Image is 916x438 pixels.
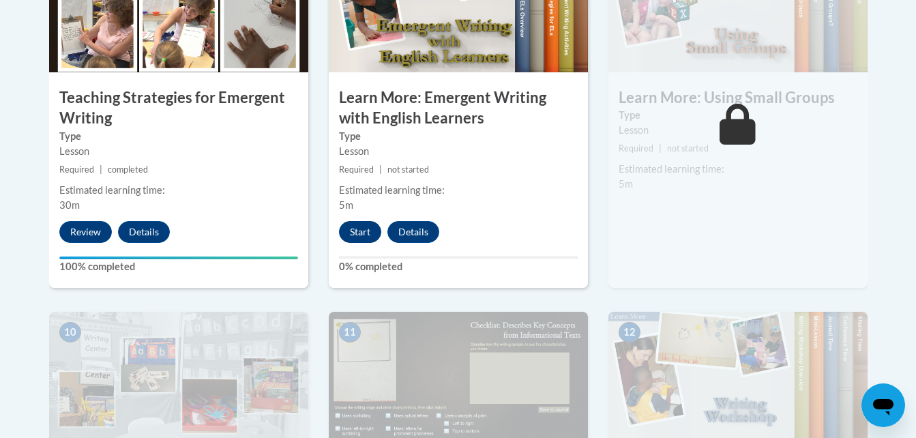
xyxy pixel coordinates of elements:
h3: Teaching Strategies for Emergent Writing [49,87,308,130]
label: 100% completed [59,259,298,274]
h3: Learn More: Emergent Writing with English Learners [329,87,588,130]
h3: Learn More: Using Small Groups [608,87,868,108]
div: Estimated learning time: [59,183,298,198]
span: completed [108,164,148,175]
button: Details [118,221,170,243]
div: Lesson [339,144,578,159]
label: Type [619,108,857,123]
span: 12 [619,322,640,342]
span: 5m [619,178,633,190]
label: Type [339,129,578,144]
span: Required [339,164,374,175]
span: 10 [59,322,81,342]
div: Estimated learning time: [339,183,578,198]
button: Details [387,221,439,243]
button: Review [59,221,112,243]
span: 5m [339,199,353,211]
span: not started [387,164,429,175]
span: 11 [339,322,361,342]
button: Start [339,221,381,243]
div: Lesson [59,144,298,159]
span: | [100,164,102,175]
span: Required [619,143,653,154]
label: 0% completed [339,259,578,274]
span: Required [59,164,94,175]
span: not started [667,143,709,154]
span: 30m [59,199,80,211]
label: Type [59,129,298,144]
span: | [659,143,662,154]
div: Lesson [619,123,857,138]
div: Your progress [59,257,298,259]
div: Estimated learning time: [619,162,857,177]
span: | [379,164,382,175]
iframe: Button to launch messaging window [861,383,905,427]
